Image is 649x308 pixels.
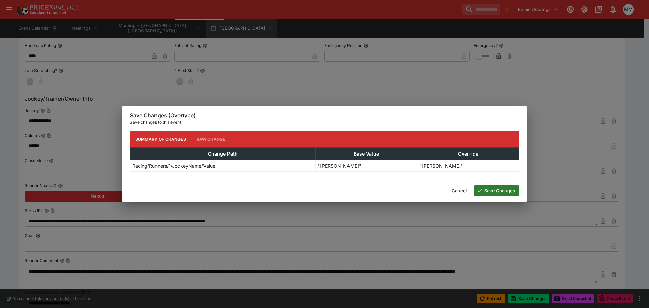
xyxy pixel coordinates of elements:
[417,160,519,171] td: "[PERSON_NAME]"
[130,131,191,147] button: Summary of Changes
[191,131,231,147] button: Raw Change
[132,162,215,169] p: Racing/Runners/1/JockeyName/Value
[316,160,417,171] td: "[PERSON_NAME]"
[316,147,417,160] th: Base Value
[474,185,519,196] button: Save Changes
[130,119,519,126] p: Save changes to this event.
[448,185,471,196] button: Cancel
[130,112,519,119] h6: Save Changes (Overtype)
[417,147,519,160] th: Override
[130,147,316,160] th: Change Path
